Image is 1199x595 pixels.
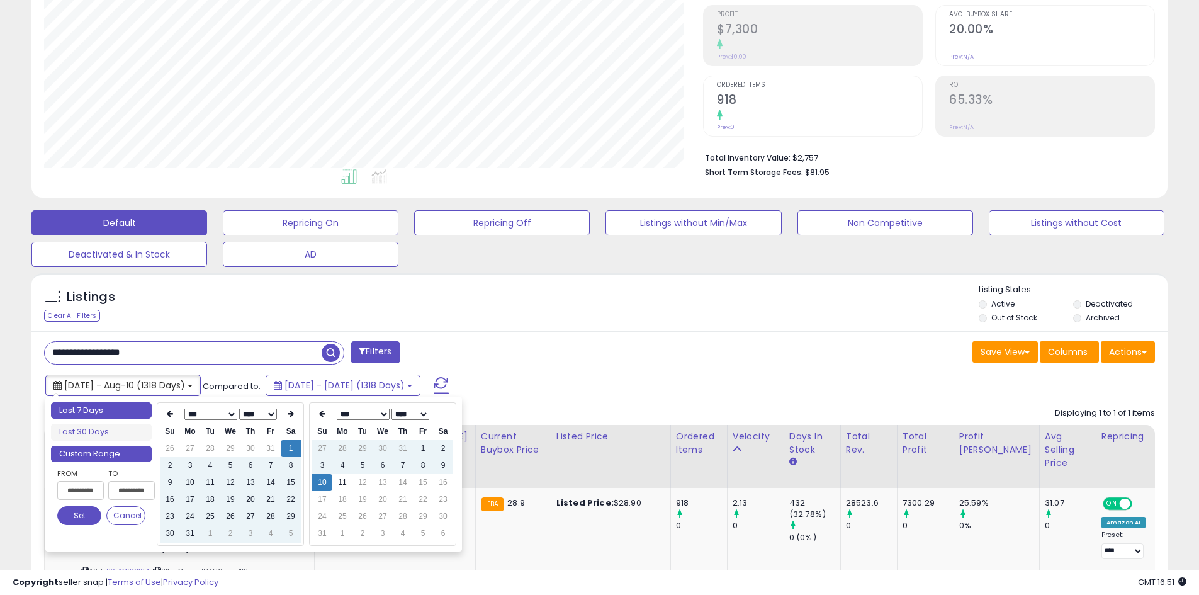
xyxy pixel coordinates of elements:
span: ON [1104,499,1120,509]
div: Amazon AI [1101,517,1146,528]
td: 27 [240,508,261,525]
td: 9 [433,457,453,474]
button: Repricing On [223,210,398,235]
th: Fr [261,423,281,440]
td: 12 [352,474,373,491]
th: Tu [200,423,220,440]
li: Last 30 Days [51,424,152,441]
div: Velocity [733,430,779,443]
td: 26 [220,508,240,525]
div: Avg Selling Price [1045,430,1091,470]
span: Compared to: [203,380,261,392]
td: 8 [413,457,433,474]
div: 0% [959,520,1039,531]
button: Listings without Cost [989,210,1164,235]
h2: 918 [717,93,922,110]
td: 22 [281,491,301,508]
td: 31 [393,440,413,457]
div: 25.59% [959,497,1039,509]
div: Days In Stock [789,430,835,456]
td: 23 [160,508,180,525]
td: 1 [200,525,220,542]
td: 6 [373,457,393,474]
th: Mo [332,423,352,440]
span: | SKU: Central8486vrtyPK2 [151,566,248,576]
td: 26 [160,440,180,457]
td: 29 [220,440,240,457]
div: 2.13 [733,497,784,509]
td: 9 [160,474,180,491]
li: Last 7 Days [51,402,152,419]
span: Columns [1048,346,1088,358]
a: Terms of Use [108,576,161,588]
td: 17 [312,491,332,508]
button: Actions [1101,341,1155,363]
button: AD [223,242,398,267]
button: Filters [351,341,400,363]
th: Fr [413,423,433,440]
td: 27 [312,440,332,457]
td: 4 [393,525,413,542]
div: Total Rev. [846,430,892,456]
label: To [108,467,145,480]
td: 15 [413,474,433,491]
li: $2,757 [705,149,1146,164]
p: Listing States: [979,284,1168,296]
td: 13 [373,474,393,491]
td: 4 [261,525,281,542]
th: We [373,423,393,440]
td: 26 [352,508,373,525]
div: Repricing [1101,430,1150,443]
button: Repricing Off [414,210,590,235]
span: $81.95 [805,166,830,178]
td: 19 [220,491,240,508]
th: Sa [281,423,301,440]
td: 14 [393,474,413,491]
td: 20 [240,491,261,508]
span: 2025-08-11 16:51 GMT [1138,576,1186,588]
div: [PERSON_NAME] [395,430,470,443]
td: 3 [240,525,261,542]
a: B01AQ20K24 [106,566,149,577]
div: Current Buybox Price [481,430,546,456]
th: We [220,423,240,440]
td: 11 [200,474,220,491]
button: Default [31,210,207,235]
th: Th [240,423,261,440]
small: Prev: N/A [949,123,974,131]
td: 21 [261,491,281,508]
td: 6 [433,525,453,542]
button: [DATE] - [DATE] (1318 Days) [266,375,420,396]
td: 4 [200,457,220,474]
td: 29 [352,440,373,457]
div: 28523.6 [846,497,897,509]
b: Short Term Storage Fees: [705,167,803,178]
td: 20 [373,491,393,508]
div: Clear All Filters [44,310,100,322]
label: Deactivated [1086,298,1133,309]
td: 31 [180,525,200,542]
th: Sa [433,423,453,440]
td: 14 [261,474,281,491]
td: 1 [281,440,301,457]
td: 27 [373,508,393,525]
td: 28 [261,508,281,525]
td: 12 [220,474,240,491]
span: Profit [717,11,922,18]
td: 17 [180,491,200,508]
td: 2 [220,525,240,542]
button: Listings without Min/Max [605,210,781,235]
td: 28 [393,508,413,525]
h2: 65.33% [949,93,1154,110]
label: Out of Stock [991,312,1037,323]
td: 31 [261,440,281,457]
div: $28.90 [556,497,661,509]
small: Prev: $0.00 [717,53,746,60]
div: Total Profit [903,430,949,456]
div: 0 [846,520,897,531]
div: 432 (32.78%) [789,497,840,520]
div: 7300.29 [903,497,954,509]
div: Ordered Items [676,430,722,456]
small: Prev: N/A [949,53,974,60]
span: Avg. Buybox Share [949,11,1154,18]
